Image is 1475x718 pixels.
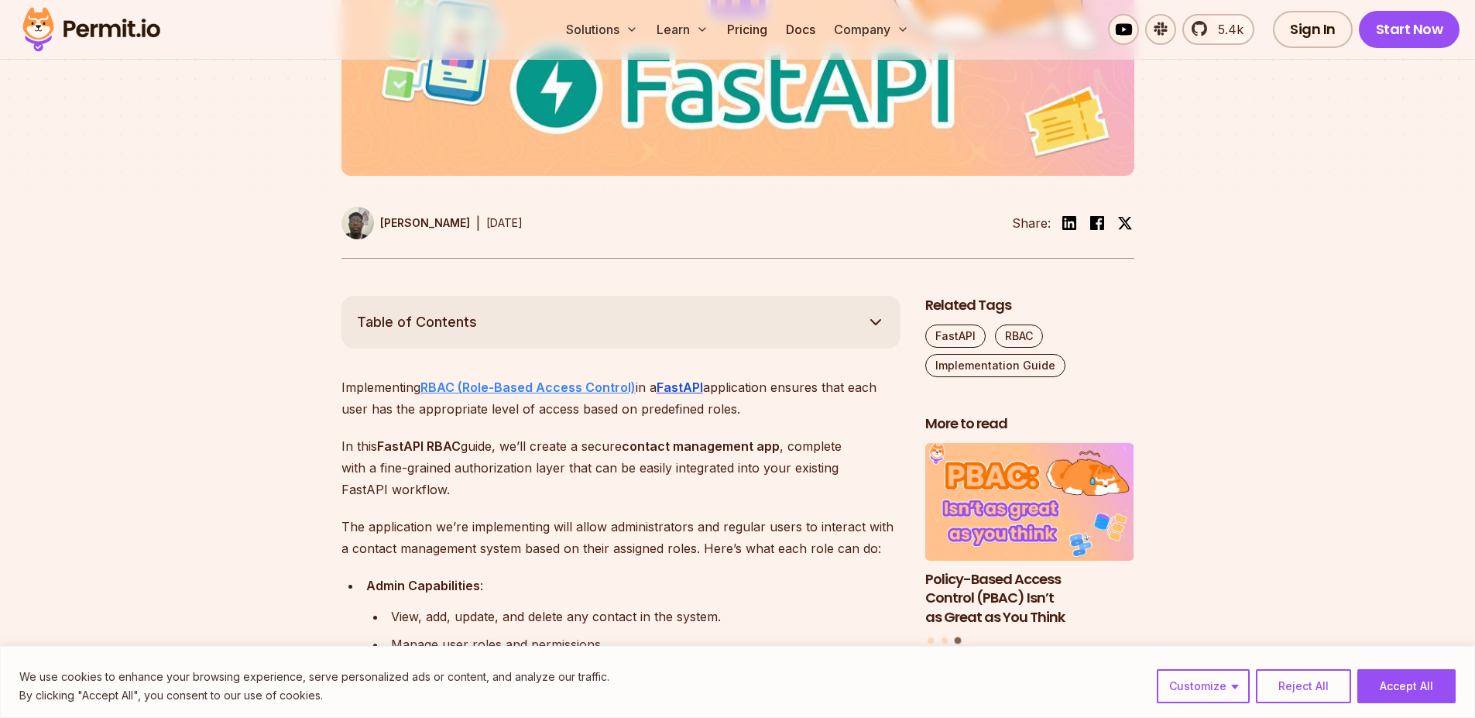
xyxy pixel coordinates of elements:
[925,443,1134,646] div: Posts
[420,380,636,395] a: RBAC (Role-Based Access Control)
[925,325,986,348] a: FastAPI
[1182,14,1254,45] a: 5.4k
[341,516,900,559] p: The application we’re implementing will allow administrators and regular users to interact with a...
[366,578,480,593] strong: Admin Capabilities
[357,311,477,333] span: Table of Contents
[366,575,900,596] div: :
[650,14,715,45] button: Learn
[925,414,1134,434] h2: More to read
[925,296,1134,315] h2: Related Tags
[476,214,480,232] div: |
[377,438,461,454] strong: FastAPI RBAC
[1359,11,1460,48] a: Start Now
[657,380,703,395] a: FastAPI
[341,296,900,349] button: Table of Contents
[341,376,900,420] p: Implementing in a application ensures that each user has the appropriate level of access based on...
[341,435,900,500] p: In this guide, we’ll create a secure , complete with a fine-grained authorization layer that can ...
[15,3,167,56] img: Permit logo
[380,215,470,231] p: [PERSON_NAME]
[1088,214,1106,232] img: facebook
[391,634,900,655] div: Manage user roles and permissions.
[780,14,822,45] a: Docs
[955,637,962,644] button: Go to slide 3
[1209,20,1243,39] span: 5.4k
[486,216,523,229] time: [DATE]
[1117,215,1133,231] img: twitter
[341,207,470,239] a: [PERSON_NAME]
[1060,214,1079,232] img: linkedin
[925,443,1134,561] img: Policy-Based Access Control (PBAC) Isn’t as Great as You Think
[1357,669,1456,703] button: Accept All
[721,14,774,45] a: Pricing
[925,570,1134,627] h3: Policy-Based Access Control (PBAC) Isn’t as Great as You Think
[1256,669,1351,703] button: Reject All
[391,606,900,627] div: View, add, update, and delete any contact in the system.
[560,14,644,45] button: Solutions
[19,668,609,686] p: We use cookies to enhance your browsing experience, serve personalized ads or content, and analyz...
[942,637,948,644] button: Go to slide 2
[925,443,1134,627] a: Policy-Based Access Control (PBAC) Isn’t as Great as You ThinkPolicy-Based Access Control (PBAC) ...
[995,325,1043,348] a: RBAC
[928,637,934,644] button: Go to slide 1
[341,207,374,239] img: Uma Victor
[1273,11,1353,48] a: Sign In
[925,443,1134,627] li: 3 of 3
[19,686,609,705] p: By clicking "Accept All", you consent to our use of cookies.
[1012,214,1051,232] li: Share:
[925,354,1065,377] a: Implementation Guide
[828,14,915,45] button: Company
[1157,669,1250,703] button: Customize
[622,438,780,454] strong: contact management app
